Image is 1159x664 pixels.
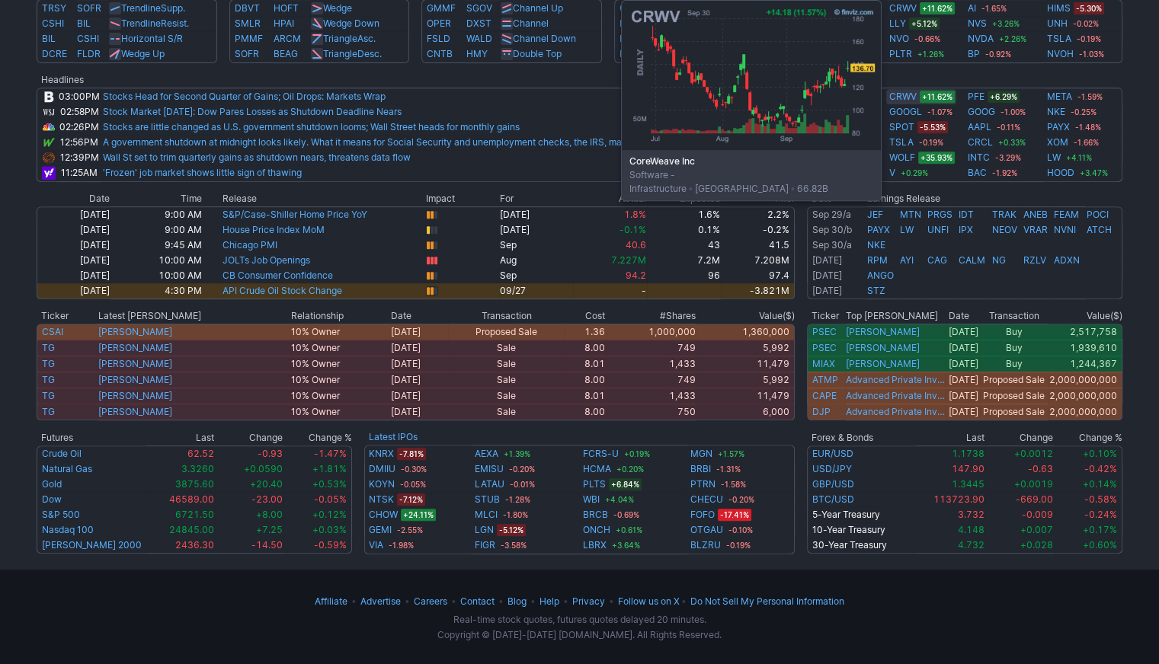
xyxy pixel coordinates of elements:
a: TriangleDesc. [323,48,382,59]
a: Channel Down [513,33,576,44]
a: MTN [900,209,921,220]
td: [DATE] [37,253,110,268]
th: Date [390,308,448,324]
a: JEF [867,209,883,220]
a: Advanced Private Investimentos Inova Simples (I.S.) [846,374,945,386]
a: OPER [427,18,451,29]
a: SPOT [889,120,914,135]
a: BEAG [274,48,298,59]
td: 9:45 AM [110,238,203,253]
a: IPX [959,224,973,235]
td: 7.208M [721,253,795,268]
th: Headlines [37,72,56,88]
td: 10% Owner [290,324,390,340]
td: 7.2M [647,253,721,268]
a: Wall St set to trim quarterly gains as shutdown nears, threatens data flow [103,152,411,163]
span: -1.00% [998,106,1028,118]
span: +11.62% [920,91,955,103]
a: ATCH [1087,224,1112,235]
span: +5.12% [909,18,940,30]
a: DXST [466,18,491,29]
td: [DATE] [499,222,573,238]
td: 09/27 [499,283,573,299]
td: 1.36 [565,324,606,340]
span: 40.6 [626,239,646,251]
a: GEMI [369,522,392,538]
a: CSAI [42,326,63,337]
a: PRGS [927,209,952,220]
span: -5.53% [917,121,948,133]
a: BIL [42,33,56,44]
td: After Market Close [807,206,866,222]
a: House Price Index MoM [223,224,325,235]
a: ONCH [583,522,610,538]
td: [DATE] [37,238,110,253]
a: PAYX [867,224,890,235]
span: Asc. [357,33,376,44]
span: +1.26% [915,48,946,60]
a: NVS [968,16,987,31]
a: TSLA [889,135,914,150]
a: CHOW [369,507,398,522]
span: Trendline [121,18,161,29]
a: MYFW [620,48,648,59]
span: -0.92% [983,48,1013,60]
a: [PERSON_NAME] [846,326,920,338]
span: -1.59% [1075,91,1105,103]
td: Aug [499,253,573,268]
th: Release [222,191,425,206]
a: WALD [466,33,492,44]
a: SOFR [77,2,101,14]
a: AEXA [475,446,498,461]
th: Ticker [807,308,845,324]
a: GMMF [427,2,456,14]
td: 43 [647,238,721,253]
a: TG [42,342,55,353]
a: TG [42,406,55,417]
span: -0.02% [1071,18,1101,30]
span: -1.48% [1073,121,1103,133]
a: FSLD [427,33,450,44]
a: NVO [889,31,909,46]
a: Follow us on X [618,595,680,607]
a: A government shutdown at midnight looks likely. What it means for Social Security and unemploymen... [103,136,687,148]
span: +0.29% [898,167,930,179]
a: Stock Market [DATE]: Dow Pares Losses as Shutdown Deadline Nears [103,106,402,117]
a: HPAI [274,18,294,29]
a: Affiliate [315,595,347,607]
a: NKE [867,239,885,251]
a: KNRX [369,446,394,461]
a: Contact [460,595,495,607]
a: CAG [927,254,947,266]
span: -5.30% [1074,2,1104,14]
a: Advanced Private Investimentos Inova Simples (I.S.) [846,406,945,418]
a: BLZRU [690,538,721,553]
span: +6.29% [988,91,1020,103]
td: 02:58PM [56,104,102,120]
a: VIA [369,538,383,553]
a: MGN [690,446,712,461]
a: Do Not Sell My Personal Information [690,595,844,607]
td: Sep [499,238,573,253]
td: [DATE] [499,206,573,222]
a: Double Top [513,48,562,59]
a: CHECU [690,492,723,507]
a: S&P/Case-Shiller Home Price YoY [223,209,367,220]
td: [DATE] [37,268,110,283]
a: TriangleAsc. [323,33,376,44]
a: XOM [1047,135,1068,150]
a: PLTS [583,477,606,492]
span: -0.1% [620,224,646,235]
a: UNFI [927,224,949,235]
a: [PERSON_NAME] 2000 [42,539,142,551]
a: WBI [583,492,600,507]
a: NVNI [1054,224,1076,235]
a: USD/JPY [812,463,852,474]
span: +2.26% [997,33,1029,45]
a: KOYN [369,477,395,492]
a: [DATE] [812,270,842,281]
span: -1.66% [1071,136,1101,148]
span: -0.19% [1074,33,1103,45]
a: FOFO [690,507,715,522]
span: +4.11% [1064,152,1094,164]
